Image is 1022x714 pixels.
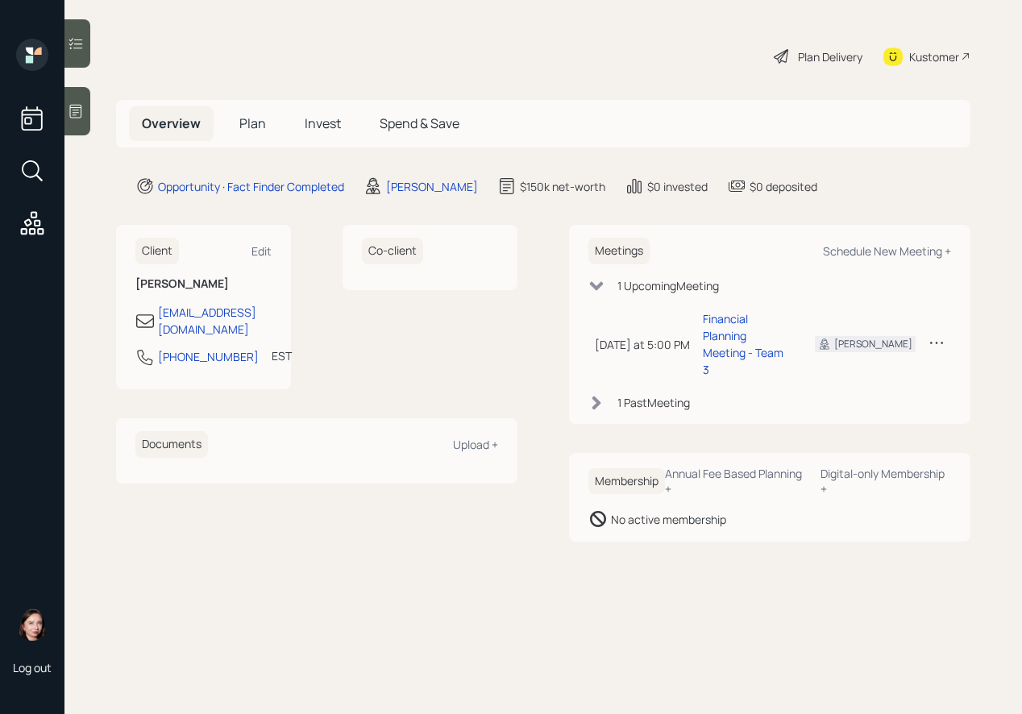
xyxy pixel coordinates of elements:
div: Plan Delivery [798,48,862,65]
div: Log out [13,660,52,675]
span: Plan [239,114,266,132]
div: Financial Planning Meeting - Team 3 [703,310,789,378]
div: [DATE] at 5:00 PM [595,336,690,353]
div: $0 invested [647,178,708,195]
div: Digital-only Membership + [821,466,951,496]
h6: Co-client [362,238,423,264]
div: No active membership [611,511,726,528]
div: Opportunity · Fact Finder Completed [158,178,344,195]
h6: [PERSON_NAME] [135,277,272,291]
img: aleksandra-headshot.png [16,608,48,641]
div: [PERSON_NAME] [386,178,478,195]
span: Spend & Save [380,114,459,132]
div: 1 Upcoming Meeting [617,277,719,294]
div: 1 Past Meeting [617,394,690,411]
h6: Meetings [588,238,650,264]
span: Overview [142,114,201,132]
div: EST [272,347,292,364]
h6: Membership [588,468,665,495]
div: $150k net-worth [520,178,605,195]
div: [PHONE_NUMBER] [158,348,259,365]
div: [EMAIL_ADDRESS][DOMAIN_NAME] [158,304,272,338]
div: [PERSON_NAME] [834,337,912,351]
div: Schedule New Meeting + [823,243,951,259]
div: Annual Fee Based Planning + [665,466,808,496]
div: $0 deposited [750,178,817,195]
div: Kustomer [909,48,959,65]
h6: Documents [135,431,208,458]
div: Upload + [453,437,498,452]
div: Edit [251,243,272,259]
span: Invest [305,114,341,132]
h6: Client [135,238,179,264]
